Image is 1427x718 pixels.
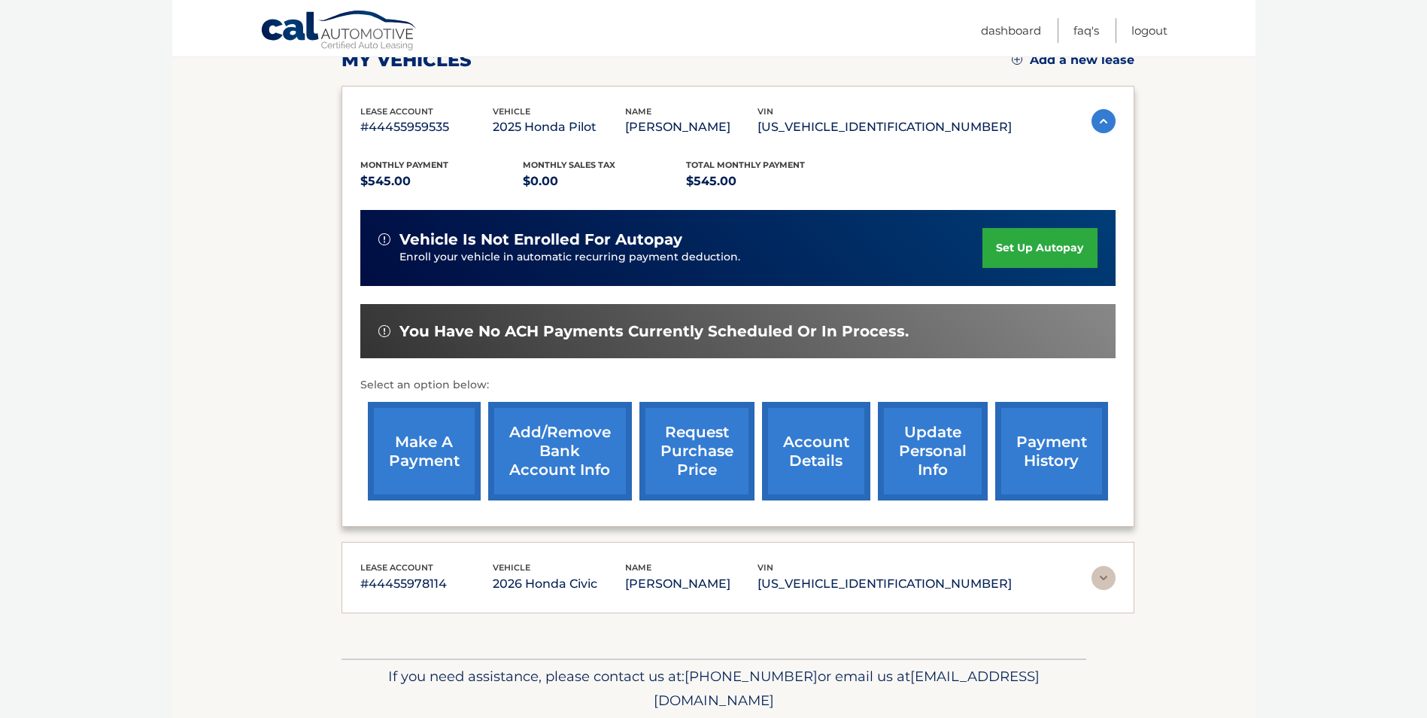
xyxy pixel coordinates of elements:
[493,106,530,117] span: vehicle
[360,160,448,170] span: Monthly Payment
[493,573,625,595] p: 2026 Honda Civic
[625,106,651,117] span: name
[399,249,983,266] p: Enroll your vehicle in automatic recurring payment deduction.
[523,171,686,192] p: $0.00
[493,117,625,138] p: 2025 Honda Pilot
[758,562,773,573] span: vin
[758,573,1012,595] p: [US_VEHICLE_IDENTIFICATION_NUMBER]
[399,230,682,249] span: vehicle is not enrolled for autopay
[378,325,390,337] img: alert-white.svg
[995,402,1108,500] a: payment history
[1092,109,1116,133] img: accordion-active.svg
[758,117,1012,138] p: [US_VEHICLE_IDENTIFICATION_NUMBER]
[686,160,805,170] span: Total Monthly Payment
[399,322,909,341] span: You have no ACH payments currently scheduled or in process.
[758,106,773,117] span: vin
[360,376,1116,394] p: Select an option below:
[878,402,988,500] a: update personal info
[360,573,493,595] p: #44455978114
[685,668,818,685] span: [PHONE_NUMBER]
[360,117,493,138] p: #44455959535
[762,402,870,500] a: account details
[368,402,481,500] a: make a payment
[1012,54,1022,65] img: add.svg
[981,18,1041,43] a: Dashboard
[360,562,433,573] span: lease account
[639,402,754,500] a: request purchase price
[488,402,632,500] a: Add/Remove bank account info
[260,10,418,53] a: Cal Automotive
[523,160,615,170] span: Monthly sales Tax
[686,171,849,192] p: $545.00
[360,106,433,117] span: lease account
[360,171,524,192] p: $545.00
[625,562,651,573] span: name
[982,228,1097,268] a: set up autopay
[378,233,390,245] img: alert-white.svg
[1092,566,1116,590] img: accordion-rest.svg
[342,49,472,71] h2: my vehicles
[625,117,758,138] p: [PERSON_NAME]
[1073,18,1099,43] a: FAQ's
[1012,53,1134,68] a: Add a new lease
[351,665,1076,713] p: If you need assistance, please contact us at: or email us at
[625,573,758,595] p: [PERSON_NAME]
[1131,18,1167,43] a: Logout
[493,562,530,573] span: vehicle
